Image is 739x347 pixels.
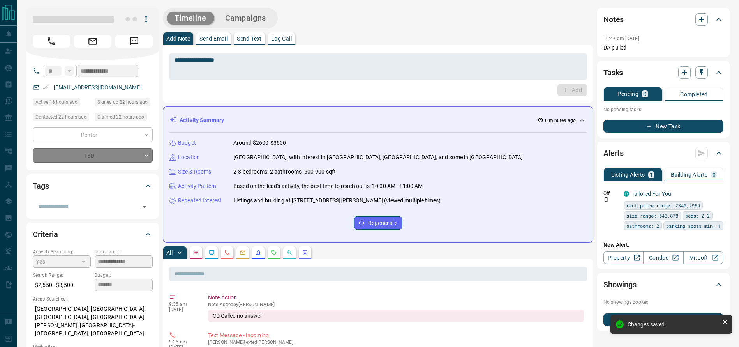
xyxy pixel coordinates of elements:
div: Renter [33,127,153,142]
p: 2-3 bedrooms, 2 bathrooms, 600-900 sqft [233,168,336,176]
div: condos.ca [624,191,629,197]
p: Actively Searching: [33,248,91,255]
p: Around $2600-$3500 [233,139,286,147]
span: Message [115,35,153,48]
p: DA pulled [603,44,723,52]
p: Size & Rooms [178,168,212,176]
p: 10:47 am [DATE] [603,36,639,41]
span: Call [33,35,70,48]
p: Listings and building at [STREET_ADDRESS][PERSON_NAME] (viewed multiple times) [233,197,441,205]
button: New Showing [603,313,723,326]
button: Open [139,202,150,212]
p: $2,550 - $3,500 [33,279,91,292]
svg: Lead Browsing Activity [208,250,215,256]
p: Log Call [271,36,292,41]
p: Budget: [95,272,153,279]
span: Signed up 22 hours ago [97,98,148,106]
svg: Opportunities [286,250,293,256]
button: Regenerate [354,216,402,230]
p: Add Note [166,36,190,41]
span: bathrooms: 2 [626,222,659,230]
p: Off [603,190,619,197]
a: Mr.Loft [683,251,723,264]
p: 6 minutes ago [545,117,576,124]
svg: Calls [224,250,230,256]
span: Claimed 22 hours ago [97,113,144,121]
span: rent price range: 2340,2959 [626,202,700,209]
a: Condos [643,251,683,264]
div: CD Called no answer [208,310,584,322]
span: Email [74,35,111,48]
p: Completed [680,92,708,97]
p: Repeated Interest [178,197,222,205]
h2: Tags [33,180,49,192]
p: [GEOGRAPHIC_DATA], [GEOGRAPHIC_DATA], [GEOGRAPHIC_DATA], [GEOGRAPHIC_DATA][PERSON_NAME], [GEOGRAP... [33,303,153,340]
p: Send Text [237,36,262,41]
p: Areas Searched: [33,296,153,303]
div: Activity Summary6 minutes ago [169,113,587,127]
span: parking spots min: 1 [666,222,721,230]
div: Notes [603,10,723,29]
div: Alerts [603,144,723,163]
a: [EMAIL_ADDRESS][DOMAIN_NAME] [54,84,142,90]
span: size range: 540,878 [626,212,678,220]
p: New Alert: [603,241,723,249]
h2: Notes [603,13,624,26]
p: Note Added by [PERSON_NAME] [208,302,584,307]
svg: Listing Alerts [255,250,261,256]
p: Search Range: [33,272,91,279]
p: No pending tasks [603,104,723,115]
svg: Notes [193,250,199,256]
p: [DATE] [169,307,196,312]
p: All [166,250,173,255]
div: Yes [33,255,91,268]
p: 1 [650,172,653,177]
div: Sun Sep 14 2025 [95,113,153,124]
a: Tailored For You [631,191,671,197]
div: Showings [603,275,723,294]
p: Activity Pattern [178,182,216,190]
div: Sun Sep 14 2025 [95,98,153,109]
p: 0 [643,91,646,97]
div: Criteria [33,225,153,244]
span: Active 16 hours ago [35,98,78,106]
div: Tasks [603,63,723,82]
h2: Criteria [33,228,58,241]
svg: Emails [240,250,246,256]
textarea: To enrich screen reader interactions, please activate Accessibility in Grammarly extension settings [175,57,582,77]
p: Listing Alerts [611,172,645,177]
span: beds: 2-2 [685,212,710,220]
p: [GEOGRAPHIC_DATA], with interest in [GEOGRAPHIC_DATA], [GEOGRAPHIC_DATA], and some in [GEOGRAPHIC... [233,153,523,161]
div: TBD [33,148,153,163]
p: Building Alerts [671,172,708,177]
p: Send Email [199,36,228,41]
span: Contacted 22 hours ago [35,113,86,121]
p: No showings booked [603,299,723,306]
svg: Agent Actions [302,250,308,256]
a: Property [603,251,644,264]
h2: Tasks [603,66,623,79]
p: Location [178,153,200,161]
button: New Task [603,120,723,133]
h2: Alerts [603,147,624,159]
p: Timeframe: [95,248,153,255]
div: Sun Sep 14 2025 [33,98,91,109]
p: Note Action [208,294,584,302]
p: 9:35 am [169,339,196,345]
p: 9:35 am [169,301,196,307]
svg: Requests [271,250,277,256]
h2: Showings [603,278,637,291]
div: Tags [33,177,153,195]
button: Campaigns [217,12,274,25]
p: Text Message - Incoming [208,331,584,340]
button: Timeline [167,12,214,25]
svg: Email Verified [43,85,48,90]
p: Budget [178,139,196,147]
p: 0 [713,172,716,177]
p: [PERSON_NAME] texted [PERSON_NAME] [208,340,584,345]
div: Changes saved [628,321,719,328]
p: Activity Summary [180,116,224,124]
p: Based on the lead's activity, the best time to reach out is: 10:00 AM - 11:00 AM [233,182,423,190]
p: Pending [617,91,638,97]
svg: Push Notification Only [603,197,609,202]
